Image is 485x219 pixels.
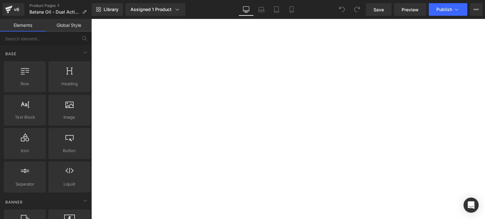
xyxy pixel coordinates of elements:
[46,19,92,32] a: Global Style
[351,3,363,16] button: Redo
[50,147,88,154] span: Button
[436,7,452,12] span: Publish
[29,3,92,8] a: Product Pages
[50,80,88,87] span: Heading
[29,9,80,15] span: Batana Oil - Dual Action
[6,114,44,121] span: Text Block
[3,3,24,16] a: v6
[402,6,419,13] span: Preview
[5,199,23,205] span: Banner
[429,3,467,16] button: Publish
[50,114,88,121] span: Image
[269,3,284,16] a: Tablet
[50,181,88,187] span: Liquid
[6,147,44,154] span: Icon
[239,3,254,16] a: Desktop
[6,80,44,87] span: Row
[373,6,384,13] span: Save
[336,3,348,16] button: Undo
[92,3,123,16] a: New Library
[284,3,299,16] a: Mobile
[470,3,482,16] button: More
[394,3,426,16] a: Preview
[130,6,180,13] div: Assigned 1 Product
[13,5,21,14] div: v6
[104,7,118,12] span: Library
[464,198,479,213] div: Open Intercom Messenger
[254,3,269,16] a: Laptop
[6,181,44,187] span: Separator
[5,51,17,57] span: Base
